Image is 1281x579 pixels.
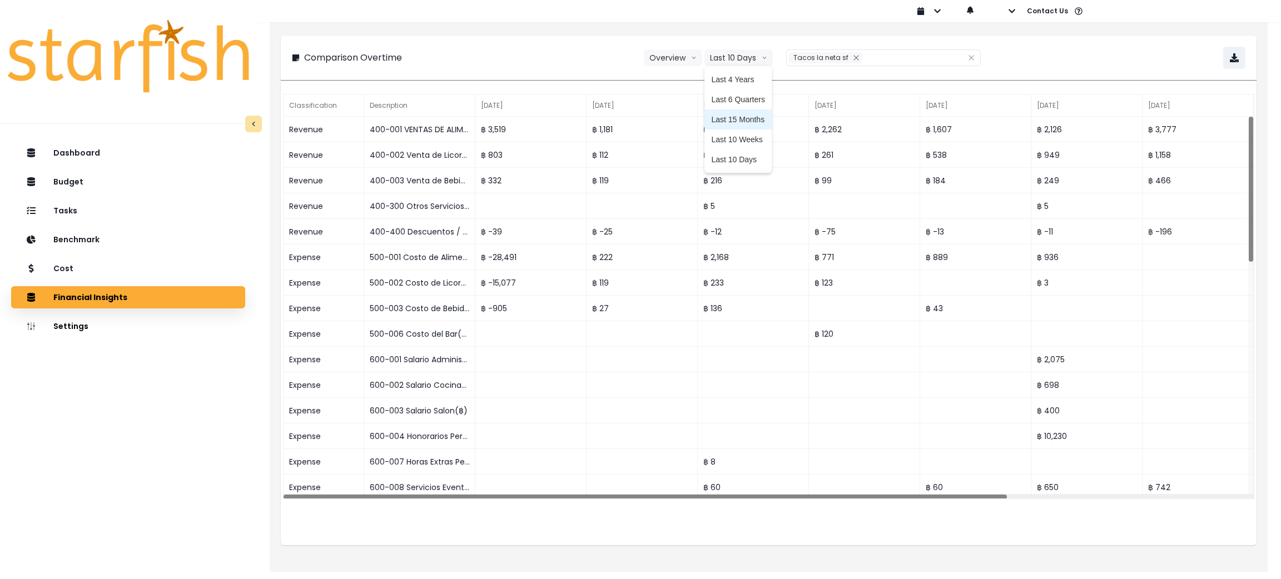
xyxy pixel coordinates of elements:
div: ฿ -25 [587,219,698,244]
div: [DATE] [1031,94,1143,117]
div: ฿ 43 [920,296,1031,321]
span: Last 6 Quarters [711,94,765,105]
div: 600-008 Servicios Eventuales(฿) [364,475,475,500]
button: Remove [850,52,862,63]
div: ฿ 400 [1031,398,1143,423]
button: Overviewarrow down line [644,49,702,66]
button: Benchmark [11,228,245,251]
button: Dashboard [11,142,245,164]
div: ฿ -75 [809,219,920,244]
div: ฿ -196 [1143,219,1254,244]
span: Last 10 Weeks [711,134,765,145]
p: Budget [53,177,83,187]
div: Description [364,94,475,117]
div: ฿ -15,077 [475,270,587,296]
div: Revenue [284,117,365,142]
div: ฿ 8 [698,449,809,475]
div: ฿ -13 [920,219,1031,244]
div: [DATE] [587,94,698,117]
svg: close [853,54,860,61]
div: ฿ 1,607 [920,117,1031,142]
div: ฿ 99 [809,168,920,193]
div: ฿ 60 [698,475,809,500]
div: Expense [284,423,365,449]
div: Expense [284,398,365,423]
div: ฿ 1,181 [587,117,698,142]
div: ฿ 803 [475,142,587,168]
div: ฿ 936 [1031,244,1143,270]
div: ฿ 261 [809,142,920,168]
div: ฿ 3,519 [475,117,587,142]
div: ฿ 332 [475,168,587,193]
div: ฿ 466 [1143,168,1254,193]
div: Expense [284,475,365,500]
div: 600-003 Salario Salon(฿) [364,398,475,423]
button: Budget [11,171,245,193]
div: 600-004 Honorarios Personal(฿) [364,423,475,449]
div: 600-002 Salario Cocina(฿) [364,372,475,398]
div: ฿ 222 [587,244,698,270]
div: ฿ 2,262 [809,117,920,142]
div: ฿ -905 [475,296,587,321]
div: ฿ 27 [587,296,698,321]
div: 500-001 Costo de Alimentos(฿) [364,244,475,270]
span: Last 15 Months [711,114,765,125]
div: Expense [284,321,365,347]
div: Revenue [284,168,365,193]
p: Tasks [53,206,77,216]
div: ฿ 878 [698,142,809,168]
div: [DATE] [1143,94,1254,117]
div: ฿ 2,075 [1031,347,1143,372]
div: 400-001 VENTAS DE ALIMENTOS(฿) [364,117,475,142]
div: ฿ 889 [920,244,1031,270]
div: ฿ 10,230 [1031,423,1143,449]
div: ฿ 123 [809,270,920,296]
svg: arrow down line [762,52,767,63]
div: ฿ 949 [1031,142,1143,168]
div: ฿ 249 [1031,168,1143,193]
div: 600-007 Horas Extras Personal(฿) [364,449,475,475]
div: Classification [284,94,365,117]
div: Revenue [284,193,365,219]
button: Clear [968,52,975,63]
div: Revenue [284,142,365,168]
button: Last 10 Daysarrow down line [704,49,773,66]
div: ฿ 60 [920,475,1031,500]
div: ฿ -28,491 [475,244,587,270]
div: 400-003 Venta de Bebidas(฿) [364,168,475,193]
div: Tacos la neta sf [789,52,862,63]
button: Cost [11,257,245,279]
div: ฿ 698 [1031,372,1143,398]
div: Expense [284,372,365,398]
div: [DATE] [698,94,809,117]
p: Comparison Overtime [304,51,402,64]
span: Tacos la neta sf [793,53,848,62]
p: Dashboard [53,148,100,158]
p: Cost [53,264,73,273]
div: ฿ -11 [1031,219,1143,244]
div: ฿ 120 [809,321,920,347]
div: 500-006 Costo del Bar(฿) [364,321,475,347]
div: Expense [284,449,365,475]
div: ฿ 216 [698,168,809,193]
div: Revenue [284,219,365,244]
div: ฿ 771 [809,244,920,270]
div: 400-300 Otros Servicios(฿) [364,193,475,219]
div: [DATE] [920,94,1031,117]
div: ฿ 184 [920,168,1031,193]
div: 400-400 Descuentos / Reembolsos(฿) [364,219,475,244]
div: ฿ 742 [1143,475,1254,500]
div: ฿ 2,144 [698,117,809,142]
div: ฿ 136 [698,296,809,321]
svg: close [968,54,975,61]
div: ฿ -39 [475,219,587,244]
div: ฿ -12 [698,219,809,244]
div: Expense [284,270,365,296]
div: ฿ 2,168 [698,244,809,270]
div: ฿ 112 [587,142,698,168]
div: 500-002 Costo de Licores(฿) [364,270,475,296]
button: Settings [11,315,245,337]
div: ฿ 538 [920,142,1031,168]
div: ฿ 650 [1031,475,1143,500]
div: Expense [284,244,365,270]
